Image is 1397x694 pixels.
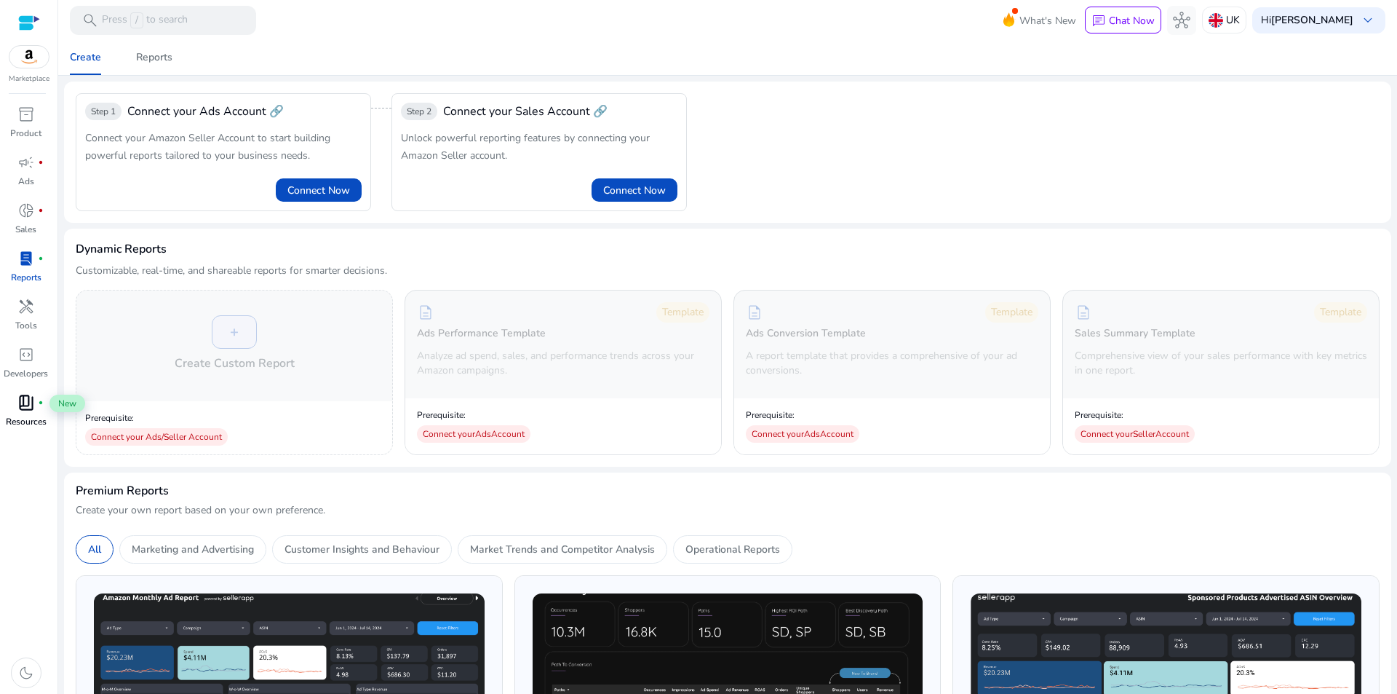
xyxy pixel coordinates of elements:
span: fiber_manual_record [38,400,44,406]
p: Tools [15,319,37,332]
p: Developers [4,367,48,380]
p: Hi [1261,15,1353,25]
span: description [417,304,434,321]
p: Customizable, real-time, and shareable reports for smarter decisions. [76,264,387,278]
h5: Ads Performance Template [417,328,546,340]
p: Comprehensive view of your sales performance with key metrics in one report. [1075,349,1367,378]
p: Reports [11,271,41,284]
button: Connect Now [276,178,362,202]
span: Step 2 [407,106,431,117]
span: chat [1091,14,1106,28]
span: code_blocks [17,346,35,363]
span: fiber_manual_record [38,208,44,213]
p: A report template that provides a comprehensive of your ad conversions. [746,349,1038,378]
p: UK [1226,7,1240,33]
p: Customer Insights and Behaviour [284,542,439,557]
span: description [1075,304,1092,321]
p: Sales [15,223,36,236]
span: description [746,304,763,321]
div: Connect your Ads Account [417,425,530,443]
p: Marketplace [9,74,49,84]
span: Step 1 [91,106,116,117]
p: Prerequisite: [85,412,383,424]
span: / [130,12,143,28]
span: campaign [17,154,35,171]
span: New [49,395,85,412]
div: Template [656,302,709,323]
span: dark_mode [17,664,35,682]
span: Connect your Amazon Seller Account to start building powerful reports tailored to your business n... [85,131,330,162]
span: handyman [17,298,35,315]
span: keyboard_arrow_down [1359,12,1377,29]
p: Market Trends and Competitor Analysis [470,542,655,557]
div: + [212,315,257,349]
p: Ads [18,175,34,188]
h5: Sales Summary Template [1075,328,1195,340]
div: Template [985,302,1038,323]
span: inventory_2 [17,106,35,123]
span: What's New [1019,8,1076,33]
h4: Premium Reports [76,484,169,498]
div: Template [1314,302,1367,323]
h4: Create Custom Report [175,355,295,372]
div: Reports [136,52,172,63]
p: Create your own report based on your own preference. [76,503,1380,518]
p: Resources [6,415,47,428]
p: Press to search [102,12,188,28]
span: Connect your Sales Account 🔗 [443,103,608,120]
div: Connect your Ads/Seller Account [85,428,228,446]
p: All [88,542,101,557]
span: search [81,12,99,29]
h5: Ads Conversion Template [746,328,866,340]
span: lab_profile [17,250,35,267]
span: hub [1173,12,1190,29]
button: Connect Now [592,178,677,202]
p: Product [10,127,41,140]
span: donut_small [17,202,35,219]
p: Chat Now [1109,14,1155,28]
span: book_4 [17,394,35,411]
p: Analyze ad spend, sales, and performance trends across your Amazon campaigns. [417,349,709,378]
span: Connect Now [287,183,350,198]
div: Create [70,52,101,63]
button: hub [1167,6,1196,35]
span: Unlock powerful reporting features by connecting your Amazon Seller account. [401,131,650,162]
button: chatChat Now [1085,7,1161,34]
div: Connect your Ads Account 🔗 [127,103,284,120]
p: Operational Reports [685,542,780,557]
p: Prerequisite: [746,409,859,421]
span: Connect Now [603,183,666,198]
div: Connect your Ads Account [746,425,859,443]
div: Connect your Seller Account [1075,425,1195,443]
p: Prerequisite: [417,409,530,421]
span: fiber_manual_record [38,256,44,261]
p: Marketing and Advertising [132,542,254,557]
img: amazon.svg [9,46,49,68]
img: uk.svg [1209,13,1223,28]
p: Prerequisite: [1075,409,1195,421]
b: [PERSON_NAME] [1271,13,1353,27]
span: fiber_manual_record [38,159,44,165]
h3: Dynamic Reports [76,240,167,258]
